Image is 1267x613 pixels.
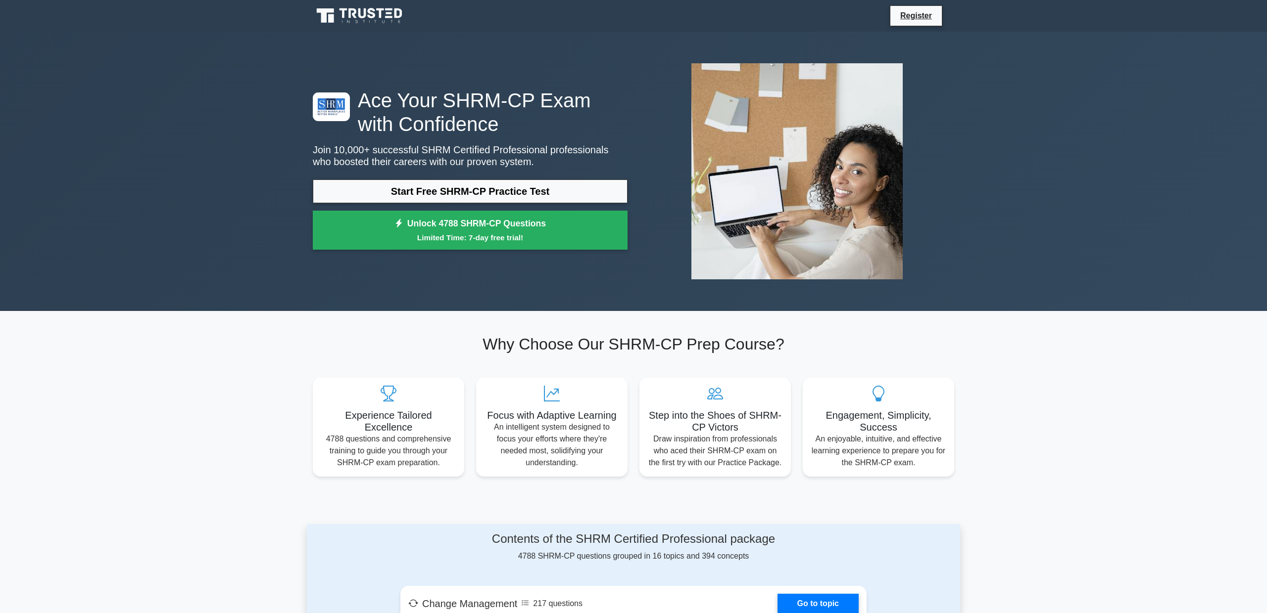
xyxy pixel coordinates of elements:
a: Unlock 4788 SHRM-CP QuestionsLimited Time: 7-day free trial! [313,211,628,250]
h4: Contents of the SHRM Certified Professional package [400,532,867,546]
p: Join 10,000+ successful SHRM Certified Professional professionals who boosted their careers with ... [313,144,628,168]
h5: Engagement, Simplicity, Success [811,409,946,433]
p: An intelligent system designed to focus your efforts where they're needed most, solidifying your ... [484,421,620,469]
a: Start Free SHRM-CP Practice Test [313,179,628,203]
div: 4788 SHRM-CP questions grouped in 16 topics and 394 concepts [400,532,867,562]
h2: Why Choose Our SHRM-CP Prep Course? [313,335,954,353]
p: Draw inspiration from professionals who aced their SHRM-CP exam on the first try with our Practic... [647,433,783,469]
p: An enjoyable, intuitive, and effective learning experience to prepare you for the SHRM-CP exam. [811,433,946,469]
h5: Step into the Shoes of SHRM-CP Victors [647,409,783,433]
h5: Focus with Adaptive Learning [484,409,620,421]
a: Register [894,9,938,22]
small: Limited Time: 7-day free trial! [325,232,615,243]
h5: Experience Tailored Excellence [321,409,456,433]
h1: Ace Your SHRM-CP Exam with Confidence [313,88,628,136]
p: 4788 questions and comprehensive training to guide you through your SHRM-CP exam preparation. [321,433,456,469]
